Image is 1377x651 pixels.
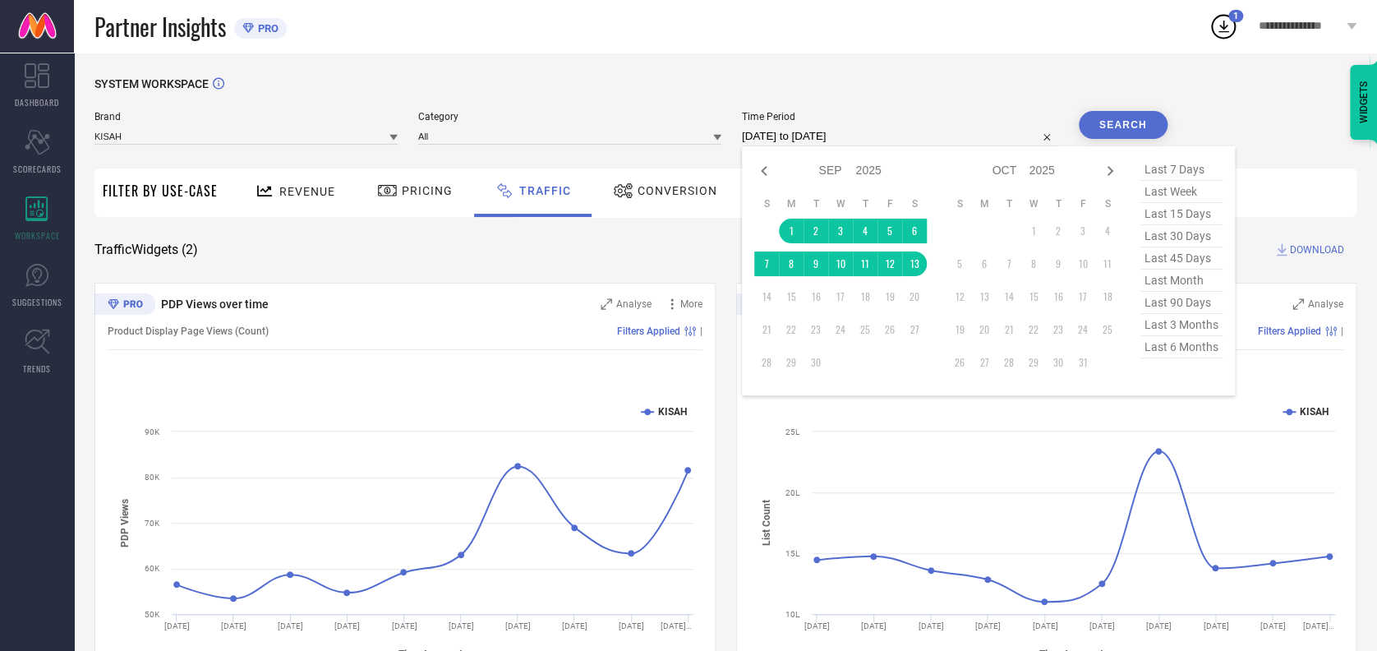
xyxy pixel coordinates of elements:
[1095,317,1120,342] td: Sat Oct 25 2025
[785,488,800,497] text: 20L
[877,284,902,309] td: Fri Sep 19 2025
[902,252,927,276] td: Sat Sep 13 2025
[1140,203,1223,225] span: last 15 days
[1203,621,1228,630] text: [DATE]
[391,621,417,630] text: [DATE]
[661,621,692,630] text: [DATE]…
[804,252,828,276] td: Tue Sep 09 2025
[785,610,800,619] text: 10L
[1140,270,1223,292] span: last month
[1021,197,1046,210] th: Wednesday
[1292,298,1304,310] svg: Zoom
[1071,284,1095,309] td: Fri Oct 17 2025
[1071,219,1095,243] td: Fri Oct 03 2025
[638,184,717,197] span: Conversion
[972,284,997,309] td: Mon Oct 13 2025
[853,317,877,342] td: Thu Sep 25 2025
[972,350,997,375] td: Mon Oct 27 2025
[94,77,209,90] span: SYSTEM WORKSPACE
[1140,225,1223,247] span: last 30 days
[1140,292,1223,314] span: last 90 days
[754,317,779,342] td: Sun Sep 21 2025
[804,197,828,210] th: Tuesday
[877,252,902,276] td: Fri Sep 12 2025
[1290,242,1344,258] span: DOWNLOAD
[779,252,804,276] td: Mon Sep 08 2025
[145,427,160,436] text: 90K
[804,350,828,375] td: Tue Sep 30 2025
[779,284,804,309] td: Mon Sep 15 2025
[760,500,771,546] tspan: List Count
[1140,181,1223,203] span: last week
[1021,219,1046,243] td: Wed Oct 01 2025
[754,252,779,276] td: Sun Sep 07 2025
[94,293,155,318] div: Premium
[1021,317,1046,342] td: Wed Oct 22 2025
[785,549,800,558] text: 15L
[1260,621,1285,630] text: [DATE]
[1300,406,1329,418] text: KISAH
[1046,284,1071,309] td: Thu Oct 16 2025
[997,197,1021,210] th: Tuesday
[1079,111,1167,139] button: Search
[1032,621,1057,630] text: [DATE]
[1258,325,1321,337] span: Filters Applied
[145,610,160,619] text: 50K
[972,317,997,342] td: Mon Oct 20 2025
[804,317,828,342] td: Tue Sep 23 2025
[877,317,902,342] td: Fri Sep 26 2025
[1302,621,1333,630] text: [DATE]…
[918,621,943,630] text: [DATE]
[1046,350,1071,375] td: Thu Oct 30 2025
[754,197,779,210] th: Sunday
[742,111,1058,122] span: Time Period
[1071,317,1095,342] td: Fri Oct 24 2025
[1089,621,1114,630] text: [DATE]
[108,325,269,337] span: Product Display Page Views (Count)
[828,284,853,309] td: Wed Sep 17 2025
[742,127,1058,146] input: Select time period
[828,197,853,210] th: Wednesday
[779,350,804,375] td: Mon Sep 29 2025
[334,621,360,630] text: [DATE]
[754,161,774,181] div: Previous month
[505,621,531,630] text: [DATE]
[804,219,828,243] td: Tue Sep 02 2025
[902,317,927,342] td: Sat Sep 27 2025
[853,284,877,309] td: Thu Sep 18 2025
[12,296,62,308] span: SUGGESTIONS
[161,298,269,311] span: PDP Views over time
[997,252,1021,276] td: Tue Oct 07 2025
[947,197,972,210] th: Sunday
[145,564,160,573] text: 60K
[601,298,612,310] svg: Zoom
[1095,197,1120,210] th: Saturday
[877,197,902,210] th: Friday
[754,284,779,309] td: Sun Sep 14 2025
[853,197,877,210] th: Thursday
[947,317,972,342] td: Sun Oct 19 2025
[853,219,877,243] td: Thu Sep 04 2025
[164,621,190,630] text: [DATE]
[1100,161,1120,181] div: Next month
[1071,350,1095,375] td: Fri Oct 31 2025
[94,111,398,122] span: Brand
[519,184,571,197] span: Traffic
[902,197,927,210] th: Saturday
[402,184,453,197] span: Pricing
[1021,284,1046,309] td: Wed Oct 15 2025
[779,197,804,210] th: Monday
[754,350,779,375] td: Sun Sep 28 2025
[1308,298,1343,310] span: Analyse
[828,317,853,342] td: Wed Sep 24 2025
[562,621,587,630] text: [DATE]
[449,621,474,630] text: [DATE]
[1140,247,1223,270] span: last 45 days
[418,111,721,122] span: Category
[145,519,160,528] text: 70K
[1095,284,1120,309] td: Sat Oct 18 2025
[700,325,702,337] span: |
[804,284,828,309] td: Tue Sep 16 2025
[828,252,853,276] td: Wed Sep 10 2025
[1046,252,1071,276] td: Thu Oct 09 2025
